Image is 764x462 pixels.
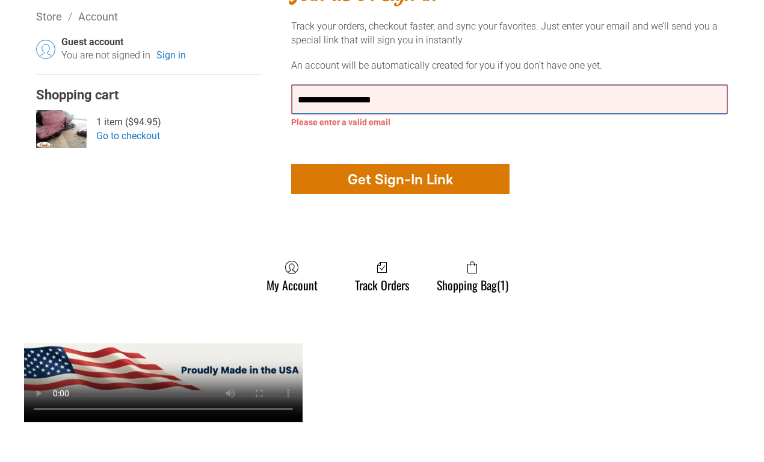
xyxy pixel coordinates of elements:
div: Guest account [61,36,262,49]
div: Breadcrumbs [36,9,262,24]
div: Shopping cart [36,87,262,104]
input: Your email address [291,84,728,114]
div: Please enter a valid email [291,117,728,129]
a: Track Orders [349,260,415,292]
a: My Account [260,260,324,292]
span: / [62,10,78,23]
div: An account will be automatically created for you if you don’t have one yet. [291,59,728,72]
button: Get Sign-In Link [291,164,510,194]
a: Account [78,10,118,23]
div: You are not signed in [61,49,150,62]
div: Track your orders, checkout faster, and sync your favorites. Just enter your email and we’ll send... [291,20,728,47]
a: Sign in [156,49,186,62]
a: Shopping Bag(1) [431,260,514,292]
a: Store [36,10,62,23]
